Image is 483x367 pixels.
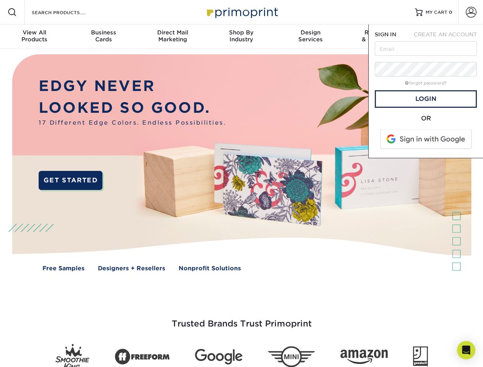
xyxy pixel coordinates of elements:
img: Amazon [340,350,388,364]
div: Marketing [138,29,207,43]
a: Direct MailMarketing [138,24,207,49]
a: Free Samples [42,264,85,273]
span: 17 Different Edge Colors. Endless Possibilities. [39,119,226,127]
a: BusinessCards [69,24,138,49]
input: SEARCH PRODUCTS..... [31,8,106,17]
img: Goodwill [413,346,428,367]
a: forgot password? [405,81,447,86]
img: Primoprint [203,4,280,20]
span: 0 [449,10,452,15]
a: GET STARTED [39,171,102,190]
a: Nonprofit Solutions [179,264,241,273]
span: MY CART [426,9,447,16]
span: SIGN IN [375,31,396,37]
a: Resources& Templates [345,24,414,49]
a: Shop ByIndustry [207,24,276,49]
div: & Templates [345,29,414,43]
a: DesignServices [276,24,345,49]
p: EDGY NEVER [39,75,226,97]
h3: Trusted Brands Trust Primoprint [18,300,465,338]
a: Designers + Resellers [98,264,165,273]
img: Google [195,349,242,365]
div: Industry [207,29,276,43]
div: Cards [69,29,138,43]
span: Design [276,29,345,36]
span: Direct Mail [138,29,207,36]
span: Resources [345,29,414,36]
p: LOOKED SO GOOD. [39,97,226,119]
div: Open Intercom Messenger [457,341,475,359]
a: Login [375,90,477,108]
input: Email [375,41,477,56]
span: Business [69,29,138,36]
div: Services [276,29,345,43]
div: OR [375,114,477,123]
span: CREATE AN ACCOUNT [414,31,477,37]
span: Shop By [207,29,276,36]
